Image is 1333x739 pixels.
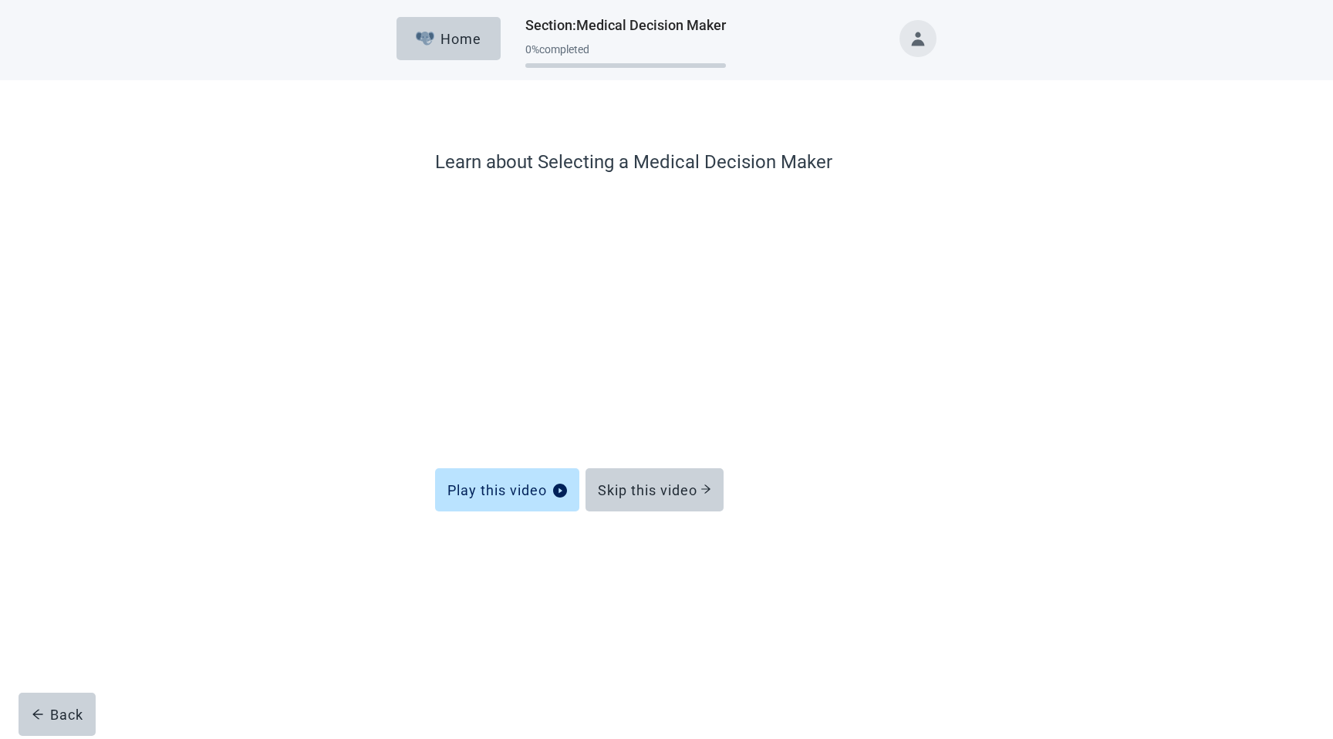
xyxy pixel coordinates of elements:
label: Learn about Selecting a Medical Decision Maker [435,148,898,176]
div: Progress section [525,37,726,75]
div: Skip this video [598,482,711,498]
div: 0 % completed [525,43,726,56]
button: ElephantHome [397,17,501,60]
div: Back [32,707,83,722]
div: Home [416,31,482,46]
button: arrow-leftBack [19,693,96,736]
button: Play this videoplay-circle [435,468,579,511]
img: Elephant [416,32,435,46]
span: arrow-right [700,484,711,494]
div: Play this video [447,482,567,498]
iframe: Medical Decision Makers [435,191,898,434]
button: Toggle account menu [899,20,936,57]
span: play-circle [553,484,567,498]
button: Skip this video arrow-right [586,468,724,511]
span: arrow-left [32,708,44,720]
h1: Section : Medical Decision Maker [525,15,726,36]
